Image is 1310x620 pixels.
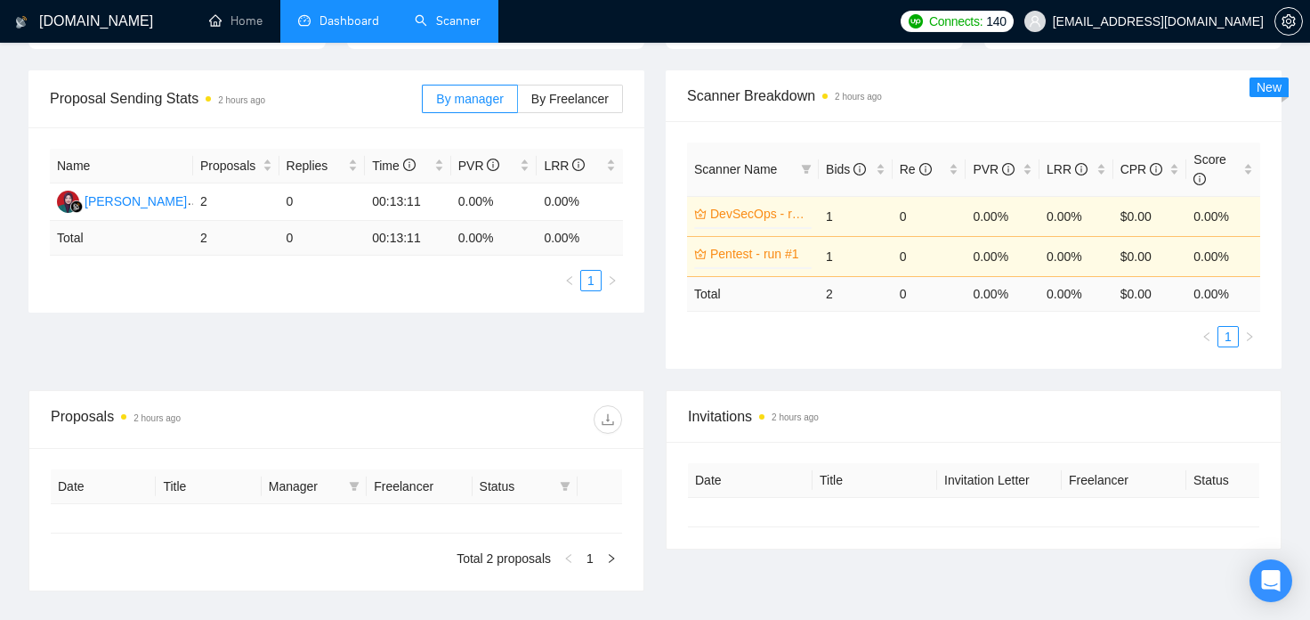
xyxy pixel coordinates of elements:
[1274,14,1303,29] a: setting
[531,92,609,106] span: By Freelancer
[772,412,819,422] time: 2 hours ago
[279,221,366,256] td: 0
[594,405,622,434] button: download
[349,481,360,492] span: filter
[893,196,966,236] td: 0
[1002,163,1015,175] span: info-circle
[209,13,263,29] a: homeHome
[1039,276,1113,311] td: 0.00 %
[909,14,923,29] img: upwork-logo.png
[563,553,574,564] span: left
[929,12,982,31] span: Connects:
[1217,326,1239,347] li: 1
[688,463,813,498] th: Date
[319,13,379,29] span: Dashboard
[710,244,808,264] a: Pentest - run #1
[560,481,570,492] span: filter
[279,184,366,221] td: 0
[819,196,893,236] td: 1
[687,276,819,311] td: Total
[819,236,893,276] td: 1
[367,469,472,504] th: Freelancer
[133,413,181,423] time: 2 hours ago
[1186,276,1260,311] td: 0.00 %
[893,276,966,311] td: 0
[559,270,580,291] button: left
[279,149,366,184] th: Replies
[558,548,579,569] li: Previous Page
[973,162,1015,176] span: PVR
[269,477,342,496] span: Manager
[1275,14,1302,29] span: setting
[559,270,580,291] li: Previous Page
[826,162,866,176] span: Bids
[537,184,623,221] td: 0.00%
[193,184,279,221] td: 2
[1062,463,1186,498] th: Freelancer
[1186,236,1260,276] td: 0.00%
[372,159,415,173] span: Time
[1249,559,1292,602] div: Open Intercom Messenger
[403,159,416,171] span: info-circle
[966,196,1039,236] td: 0.00%
[365,184,451,221] td: 00:13:11
[937,463,1062,498] th: Invitation Letter
[480,477,553,496] span: Status
[579,548,601,569] li: 1
[1150,163,1162,175] span: info-circle
[1075,163,1088,175] span: info-circle
[900,162,932,176] span: Re
[581,271,601,290] a: 1
[544,159,585,173] span: LRR
[1029,15,1041,28] span: user
[156,469,261,504] th: Title
[710,204,808,224] a: DevSecOps - run #1
[594,412,621,427] span: download
[537,221,623,256] td: 0.00 %
[51,469,156,504] th: Date
[85,192,187,211] div: [PERSON_NAME]
[1201,331,1212,342] span: left
[694,208,707,220] span: crown
[853,163,866,175] span: info-circle
[451,184,538,221] td: 0.00%
[919,163,932,175] span: info-circle
[193,149,279,184] th: Proposals
[365,221,451,256] td: 00:13:11
[50,149,193,184] th: Name
[451,221,538,256] td: 0.00 %
[819,276,893,311] td: 2
[966,236,1039,276] td: 0.00%
[345,473,363,500] span: filter
[801,164,812,175] span: filter
[580,549,600,568] a: 1
[50,87,422,110] span: Proposal Sending Stats
[1193,173,1206,185] span: info-circle
[57,191,79,213] img: NF
[298,14,311,27] span: dashboard
[986,12,1006,31] span: 140
[1113,276,1187,311] td: $ 0.00
[193,221,279,256] td: 2
[1196,326,1217,347] button: left
[1193,152,1226,186] span: Score
[51,405,336,434] div: Proposals
[606,553,617,564] span: right
[1047,162,1088,176] span: LRR
[458,159,500,173] span: PVR
[687,85,1260,107] span: Scanner Breakdown
[580,270,602,291] li: 1
[70,200,83,213] img: gigradar-bm.png
[218,95,265,105] time: 2 hours ago
[57,193,187,208] a: NF[PERSON_NAME]
[556,473,574,500] span: filter
[287,156,345,175] span: Replies
[558,548,579,569] button: left
[601,548,622,569] button: right
[262,469,367,504] th: Manager
[966,276,1039,311] td: 0.00 %
[1039,196,1113,236] td: 0.00%
[564,275,575,286] span: left
[797,156,815,183] span: filter
[1239,326,1260,347] li: Next Page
